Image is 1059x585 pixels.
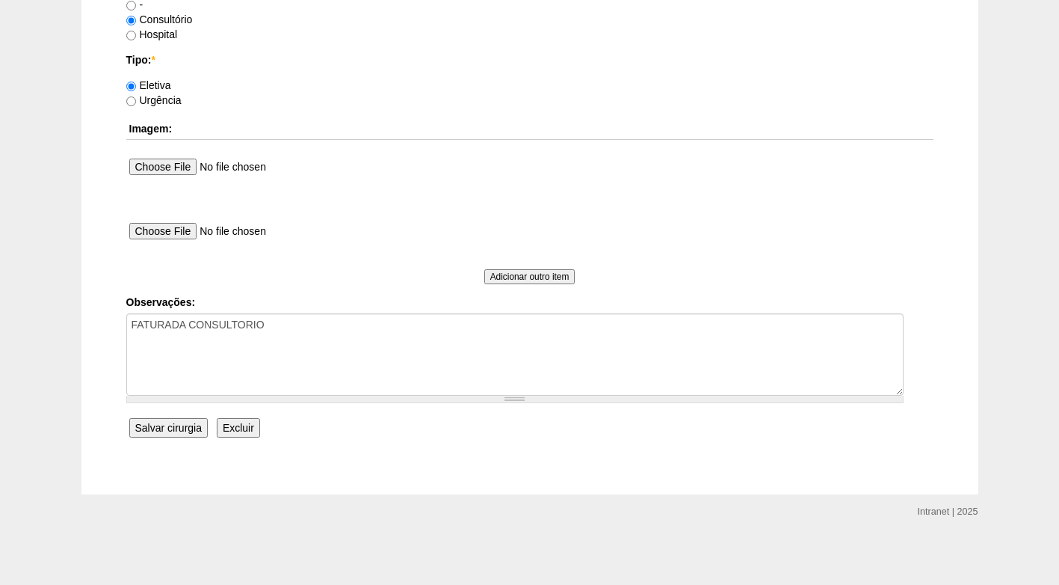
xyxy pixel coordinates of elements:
[129,418,208,438] input: Salvar cirurgia
[126,118,933,140] th: Imagem:
[126,94,182,106] label: Urgência
[126,31,136,40] input: Hospital
[126,1,136,10] input: -
[484,269,575,284] input: Adicionar outro item
[126,97,136,106] input: Urgência
[126,52,933,67] label: Tipo:
[126,82,136,91] input: Eletiva
[126,79,171,91] label: Eletiva
[151,54,155,66] span: Este campo é obrigatório.
[126,28,178,40] label: Hospital
[918,504,978,519] div: Intranet | 2025
[126,295,933,310] label: Observações:
[126,13,193,25] label: Consultório
[126,16,136,25] input: Consultório
[126,313,904,396] textarea: FATURADA CONSULTORIO
[217,418,260,438] input: Excluir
